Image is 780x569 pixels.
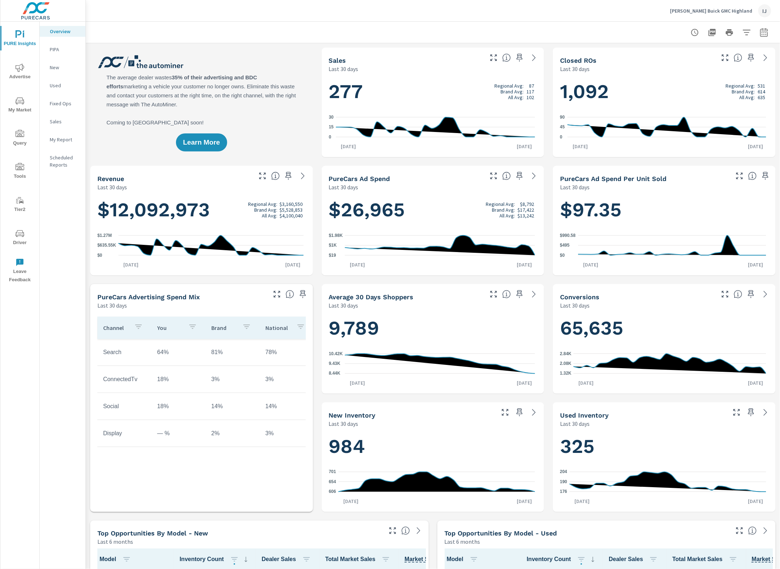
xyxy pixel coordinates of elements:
[97,293,200,301] h5: PureCars Advertising Spend Mix
[499,407,511,418] button: Make Fullscreen
[262,555,314,564] span: Dealer Sales
[560,371,572,376] text: 1.32K
[501,89,524,94] p: Brand Avg:
[329,115,334,120] text: 30
[180,555,250,564] span: Inventory Count
[329,183,358,191] p: Last 30 days
[325,555,393,564] span: Total Market Sales
[731,407,742,418] button: Make Fullscreen
[748,172,757,180] span: Average cost of advertising per each vehicle sold at the dealer over the selected date range. The...
[283,170,294,182] span: Save this to your personalized report
[512,498,537,505] p: [DATE]
[97,183,127,191] p: Last 30 days
[719,52,731,63] button: Make Fullscreen
[329,411,376,419] h5: New Inventory
[560,134,563,140] text: 0
[745,52,757,63] span: Save this to your personalized report
[488,52,499,63] button: Make Fullscreen
[560,198,768,222] h1: $97.35
[445,530,557,537] h5: Top Opportunities by Model - Used
[3,196,37,214] span: Tier2
[50,154,80,168] p: Scheduled Reports
[329,125,334,130] text: 15
[502,290,511,299] span: A rolling 30 day total of daily Shoppers on the dealership website, averaged over the selected da...
[757,25,771,40] button: Select Date Range
[97,243,116,248] text: $635.55K
[40,152,85,170] div: Scheduled Reports
[734,525,745,537] button: Make Fullscreen
[734,290,742,299] span: The number of dealer-specified goals completed by a visitor. [Source: This data is provided by th...
[40,98,85,109] div: Fixed Ops
[183,139,220,146] span: Learn More
[257,170,268,182] button: Make Fullscreen
[50,46,80,53] p: PIPA
[512,143,537,150] p: [DATE]
[740,94,755,100] p: All Avg:
[329,134,331,140] text: 0
[574,379,599,387] p: [DATE]
[50,100,80,107] p: Fixed Ops
[560,361,572,366] text: 2.08K
[726,83,755,89] p: Regional Avg:
[743,379,768,387] p: [DATE]
[100,555,134,564] span: Model
[560,233,576,238] text: $990.58
[560,489,567,494] text: 176
[211,324,237,331] p: Brand
[329,293,414,301] h5: Average 30 Days Shoppers
[297,288,309,300] span: Save this to your personalized report
[151,343,206,361] td: 64%
[3,163,37,181] span: Tools
[329,253,336,258] text: $19
[670,8,753,14] p: [PERSON_NAME] Buick GMC Highland
[329,489,336,494] text: 606
[103,324,128,331] p: Channel
[40,26,85,37] div: Overview
[517,207,534,213] p: $17,422
[758,83,766,89] p: 531
[405,555,441,564] span: Model sales / Total Market Sales. [Market = within dealer PMA (or 60 miles if no PMA is defined) ...
[3,229,37,247] span: Driver
[745,407,757,418] span: Save this to your personalized report
[260,397,314,415] td: 14%
[118,261,144,268] p: [DATE]
[50,82,80,89] p: Used
[281,261,306,268] p: [DATE]
[0,22,39,287] div: nav menu
[97,370,151,388] td: ConnectedTv
[527,555,598,564] span: Inventory Count
[3,30,37,48] span: PURE Insights
[206,370,260,388] td: 3%
[329,65,358,73] p: Last 30 days
[405,555,459,564] span: Market Share
[97,301,127,310] p: Last 30 days
[329,301,358,310] p: Last 30 days
[560,480,567,485] text: 190
[3,63,37,81] span: Advertise
[758,89,766,94] p: 614
[271,288,283,300] button: Make Fullscreen
[206,424,260,442] td: 2%
[329,198,537,222] h1: $26,965
[151,424,206,442] td: — %
[447,555,481,564] span: Model
[529,83,534,89] p: 87
[560,469,567,475] text: 204
[248,201,277,207] p: Regional Avg:
[345,379,370,387] p: [DATE]
[40,44,85,55] div: PIPA
[560,175,666,182] h5: PureCars Ad Spend Per Unit Sold
[329,316,537,340] h1: 9,789
[260,424,314,442] td: 3%
[336,143,361,150] p: [DATE]
[502,172,511,180] span: Total cost of media for all PureCars channels for the selected dealership group over the selected...
[758,4,771,17] div: IJ
[528,407,540,418] a: See more details in report
[719,288,731,300] button: Make Fullscreen
[734,53,742,62] span: Number of Repair Orders Closed by the selected dealership group over the selected time range. [So...
[151,397,206,415] td: 18%
[151,370,206,388] td: 18%
[97,530,208,537] h5: Top Opportunities by Model - New
[732,89,755,94] p: Brand Avg:
[560,79,768,104] h1: 1,092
